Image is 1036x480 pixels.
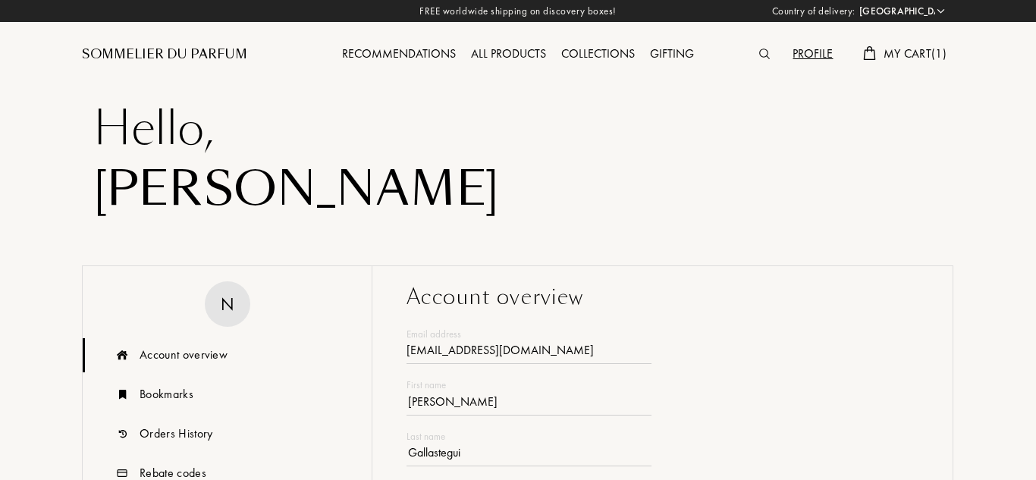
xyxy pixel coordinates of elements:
div: N [221,290,234,317]
div: Account overview [140,346,228,364]
div: Email address [407,327,651,342]
a: Profile [785,45,840,61]
img: search_icn.svg [759,49,770,59]
a: All products [463,45,554,61]
div: Last name [407,429,651,444]
div: First name [407,378,651,393]
a: Sommelier du Parfum [82,45,247,64]
img: icn_book.svg [113,378,132,412]
span: Country of delivery: [772,4,855,19]
div: All products [463,45,554,64]
div: [PERSON_NAME] [93,159,943,220]
div: Recommendations [334,45,463,64]
div: Gifting [642,45,702,64]
div: [EMAIL_ADDRESS][DOMAIN_NAME] [407,341,651,364]
span: My Cart ( 1 ) [884,45,947,61]
div: Profile [785,45,840,64]
div: Hello , [93,99,943,159]
img: cart.svg [863,46,875,60]
img: icn_overview.svg [113,338,132,372]
div: Account overview [407,281,918,313]
div: Orders History [140,425,212,443]
a: Collections [554,45,642,61]
div: Bookmarks [140,385,193,403]
img: icn_history.svg [113,417,132,451]
div: Collections [554,45,642,64]
a: Recommendations [334,45,463,61]
a: Gifting [642,45,702,61]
